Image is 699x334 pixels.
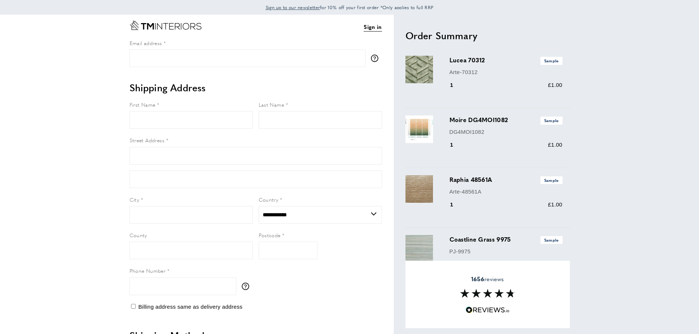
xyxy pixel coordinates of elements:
[130,39,162,47] span: Email address
[548,82,562,88] span: £1.00
[405,235,433,263] img: Coastline Grass 9975
[548,201,562,208] span: £1.00
[471,275,484,283] strong: 1656
[449,187,563,196] p: Arte-48561A
[130,231,147,239] span: County
[259,196,278,203] span: Country
[449,175,563,184] h3: Raphia 48561A
[460,289,515,298] img: Reviews section
[259,101,284,108] span: Last Name
[449,115,563,124] h3: Moire DG4MOI1082
[466,307,510,313] img: Reviews.io 5 stars
[540,117,563,124] span: Sample
[449,56,563,65] h3: Lucea 70312
[449,200,464,209] div: 1
[548,142,562,148] span: £1.00
[540,176,563,184] span: Sample
[130,21,201,30] a: Go to Home page
[266,4,320,11] a: Sign up to our newsletter
[130,136,165,144] span: Street Address
[471,275,504,283] span: reviews
[405,56,433,83] img: Lucea 70312
[364,22,382,32] a: Sign in
[540,236,563,244] span: Sample
[138,304,243,310] span: Billing address same as delivery address
[449,128,563,136] p: DG4MOI1082
[449,260,464,269] div: 1
[405,115,433,143] img: Moire DG4MOI1082
[449,81,464,89] div: 1
[449,140,464,149] div: 1
[130,196,139,203] span: City
[449,247,563,256] p: PJ-9975
[405,175,433,203] img: Raphia 48561A
[130,81,382,94] h2: Shipping Address
[449,235,563,244] h3: Coastline Grass 9975
[540,57,563,65] span: Sample
[371,55,382,62] button: More information
[130,101,156,108] span: First Name
[449,68,563,77] p: Arte-70312
[266,4,434,11] span: for 10% off your first order *Only applies to full RRP
[259,231,281,239] span: Postcode
[242,283,253,290] button: More information
[130,267,166,274] span: Phone Number
[131,304,136,309] input: Billing address same as delivery address
[405,29,570,42] h2: Order Summary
